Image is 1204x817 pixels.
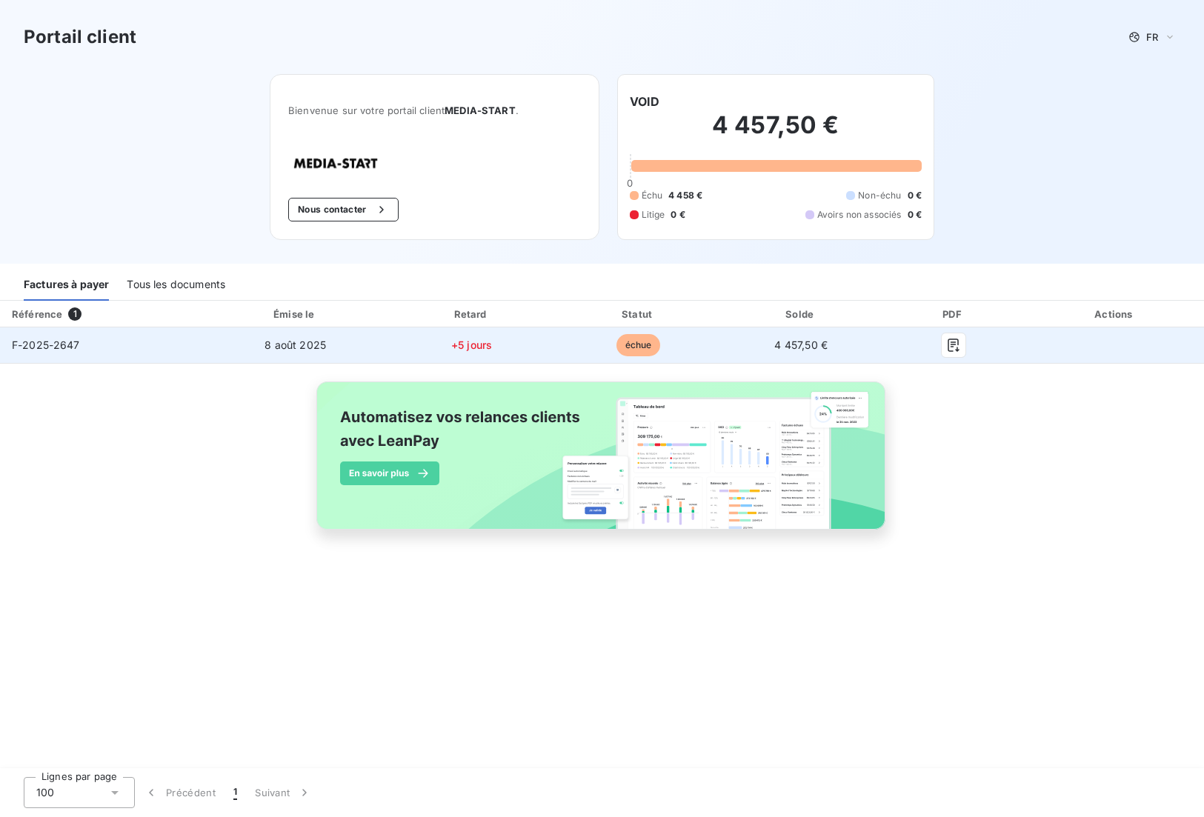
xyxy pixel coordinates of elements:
[858,189,901,202] span: Non-échu
[817,208,902,221] span: Avoirs non associés
[908,208,922,221] span: 0 €
[445,104,516,116] span: MEDIA-START
[246,777,321,808] button: Suivant
[668,189,702,202] span: 4 458 €
[630,110,922,155] h2: 4 457,50 €
[885,307,1023,321] div: PDF
[288,198,398,221] button: Nous contacter
[908,189,922,202] span: 0 €
[642,208,665,221] span: Litige
[642,189,663,202] span: Échu
[630,93,660,110] h6: VOID
[24,270,109,301] div: Factures à payer
[288,104,580,116] span: Bienvenue sur votre portail client .
[288,153,383,174] img: Company logo
[671,208,685,221] span: 0 €
[1146,31,1158,43] span: FR
[135,777,224,808] button: Précédent
[1028,307,1201,321] div: Actions
[24,24,136,50] h3: Portail client
[616,334,661,356] span: échue
[207,307,385,321] div: Émise le
[451,339,492,351] span: +5 jours
[224,777,246,808] button: 1
[303,373,902,555] img: banner
[390,307,553,321] div: Retard
[68,307,82,321] span: 1
[36,785,54,800] span: 100
[233,785,237,800] span: 1
[127,270,225,301] div: Tous les documents
[724,307,879,321] div: Solde
[12,308,62,320] div: Référence
[627,177,633,189] span: 0
[12,339,80,351] span: F-2025-2647
[265,339,326,351] span: 8 août 2025
[774,339,828,351] span: 4 457,50 €
[559,307,717,321] div: Statut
